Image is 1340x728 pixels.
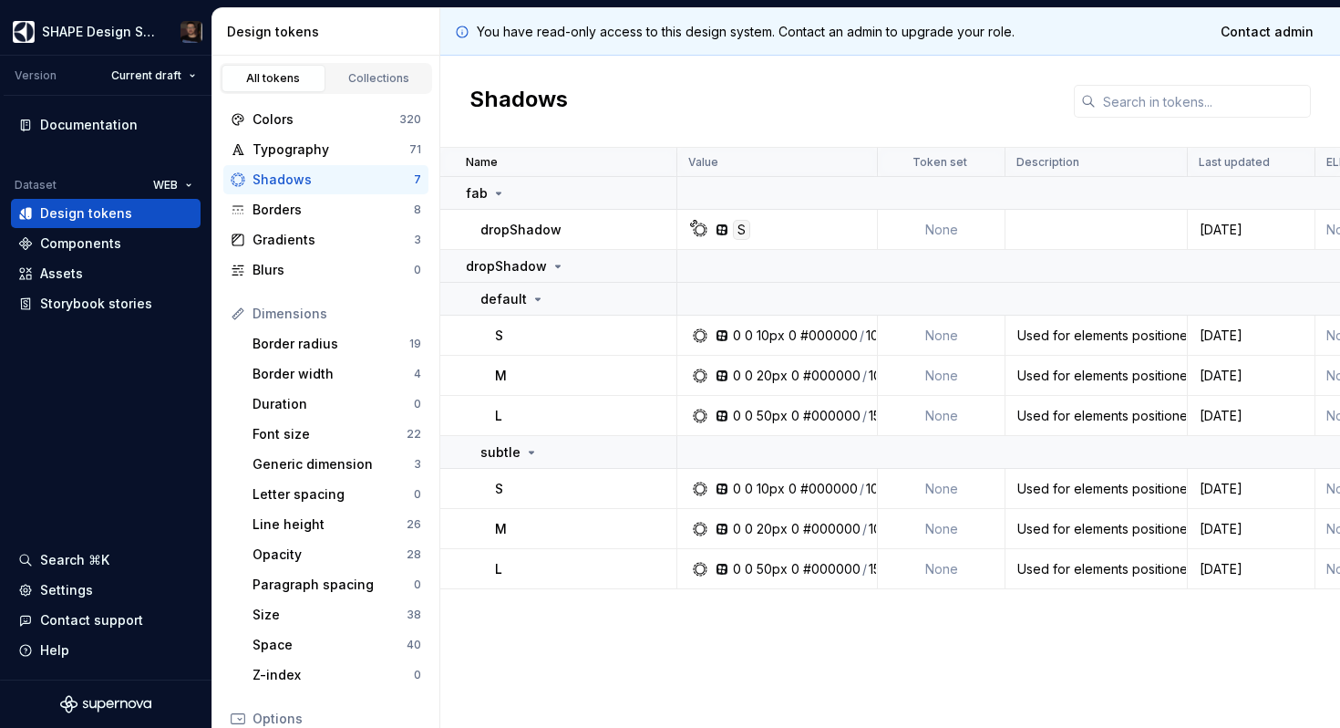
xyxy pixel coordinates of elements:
div: 0 [414,397,421,411]
div: [DATE] [1189,367,1314,385]
div: Used for elements positioned at the highest level within the elevation model (e.g. toasts) When t... [1006,407,1186,425]
div: Design tokens [40,204,132,223]
p: L [495,407,502,425]
div: 50px [757,560,788,578]
div: 0 [791,407,799,425]
button: Help [11,636,201,665]
div: 10% [869,367,894,385]
div: 22 [407,427,421,442]
div: 0 [414,263,421,277]
button: Search ⌘K [11,546,201,575]
div: Search ⌘K [40,551,109,569]
a: Generic dimension3 [245,450,428,479]
div: Components [40,234,121,253]
p: S [495,327,503,345]
div: Used for elements positioned at the middle level within the elevation model (e.g. product cards) ... [1006,520,1186,538]
div: 3 [414,457,421,472]
div: Contact support [40,611,143,629]
div: 0 [733,560,741,578]
td: None [878,549,1005,589]
a: Opacity28 [245,540,428,569]
div: 0 [791,367,799,385]
div: 0 [791,520,799,538]
a: Documentation [11,110,201,140]
div: Opacity [253,546,407,564]
p: Last updated [1199,155,1270,170]
div: / [862,520,867,538]
a: Gradients3 [223,225,428,255]
a: Components [11,229,201,258]
p: Description [1016,155,1079,170]
div: 0 [791,560,799,578]
div: 8 [414,203,421,217]
div: Letter spacing [253,485,414,504]
div: 15% [869,560,893,578]
a: Settings [11,576,201,605]
div: #000000 [803,367,861,385]
div: / [862,407,867,425]
a: Blurs0 [223,255,428,285]
div: #000000 [803,560,861,578]
div: 71 [409,142,421,157]
div: Design tokens [227,23,432,41]
div: Borders [253,201,414,219]
p: M [495,520,507,538]
div: Storybook stories [40,295,152,313]
div: 0 [789,480,797,498]
div: 15% [869,407,893,425]
div: Typography [253,140,409,159]
div: / [860,480,864,498]
button: Current draft [103,63,204,88]
p: You have read-only access to this design system. Contact an admin to upgrade your role. [477,23,1015,41]
button: WEB [145,172,201,198]
div: 4 [414,367,421,381]
div: 19 [409,337,421,351]
a: Storybook stories [11,289,201,318]
div: [DATE] [1189,520,1314,538]
div: 0 [733,367,741,385]
div: Settings [40,581,93,599]
div: 0 [745,407,753,425]
div: 7 [414,172,421,187]
div: 10% [866,327,892,345]
a: Typography71 [223,135,428,164]
div: 50px [757,407,788,425]
div: 3 [414,233,421,247]
div: Size [253,606,407,624]
p: subtle [480,443,521,462]
a: Shadows7 [223,165,428,194]
div: 0 [733,407,741,425]
div: 20px [757,520,788,538]
div: 26 [407,517,421,532]
div: 0 [733,480,741,498]
div: Z-index [253,666,414,684]
td: None [878,509,1005,549]
p: dropShadow [480,221,562,239]
div: 0 [745,520,753,538]
button: Contact support [11,606,201,635]
a: Supernova Logo [60,695,151,713]
div: Shadows [253,171,414,189]
div: All tokens [228,71,319,86]
div: Blurs [253,261,414,279]
div: Used for elements positioned at the middle level within the elevation model (e.g. product cards) ... [1006,367,1186,385]
td: None [878,210,1005,250]
div: 40 [407,638,421,652]
div: Font size [253,425,407,443]
h2: Shadows [469,85,568,118]
div: 10px [757,480,785,498]
p: Name [466,155,498,170]
div: [DATE] [1189,327,1314,345]
div: 0 [745,327,753,345]
div: Border width [253,365,414,383]
div: Space [253,636,407,654]
p: Value [688,155,718,170]
div: 0 [745,560,753,578]
div: 0 [733,327,741,345]
div: [DATE] [1189,407,1314,425]
div: 0 [789,327,797,345]
a: Borders8 [223,195,428,224]
div: Version [15,68,57,83]
div: Duration [253,395,414,413]
div: Documentation [40,116,138,134]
